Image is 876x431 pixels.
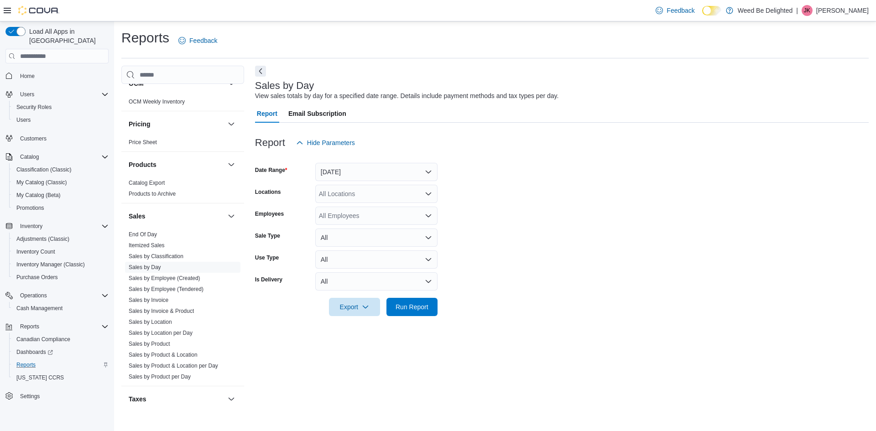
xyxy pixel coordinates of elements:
span: My Catalog (Beta) [13,190,109,201]
button: Sales [226,211,237,222]
div: OCM [121,96,244,111]
span: Home [20,73,35,80]
span: Catalog Export [129,179,165,187]
input: Dark Mode [702,6,721,16]
span: Reports [16,321,109,332]
a: Sales by Product & Location per Day [129,363,218,369]
span: My Catalog (Classic) [16,179,67,186]
button: My Catalog (Classic) [9,176,112,189]
span: Users [13,114,109,125]
a: Reports [13,359,39,370]
button: Pricing [226,119,237,130]
span: Dashboards [13,347,109,358]
a: Users [13,114,34,125]
span: My Catalog (Beta) [16,192,61,199]
span: Sales by Invoice [129,296,168,304]
button: Catalog [16,151,42,162]
a: Inventory Manager (Classic) [13,259,89,270]
div: Sales [121,229,244,386]
span: Classification (Classic) [13,164,109,175]
p: | [796,5,798,16]
button: Inventory [16,221,46,232]
a: Dashboards [9,346,112,358]
span: Operations [16,290,109,301]
span: Sales by Location per Day [129,329,193,337]
a: Catalog Export [129,180,165,186]
button: Adjustments (Classic) [9,233,112,245]
span: Inventory Manager (Classic) [13,259,109,270]
a: My Catalog (Beta) [13,190,64,201]
a: Canadian Compliance [13,334,74,345]
h3: Products [129,160,156,169]
button: Sales [129,212,224,221]
span: Cash Management [13,303,109,314]
img: Cova [18,6,59,15]
span: Reports [16,361,36,369]
span: Feedback [189,36,217,45]
div: Pricing [121,137,244,151]
button: Products [129,160,224,169]
a: Promotions [13,203,48,213]
span: Catalog [16,151,109,162]
a: Sales by Product per Day [129,374,191,380]
span: Purchase Orders [13,272,109,283]
button: Settings [2,389,112,403]
a: Products to Archive [129,191,176,197]
span: Sales by Product per Day [129,373,191,380]
span: Inventory [16,221,109,232]
button: Promotions [9,202,112,214]
a: Sales by Location [129,319,172,325]
span: Adjustments (Classic) [13,234,109,244]
button: Catalog [2,151,112,163]
button: Reports [2,320,112,333]
p: [PERSON_NAME] [816,5,869,16]
span: JK [804,5,810,16]
h3: Pricing [129,119,150,129]
button: Canadian Compliance [9,333,112,346]
span: Run Report [396,302,428,312]
div: Jordan Knott [802,5,813,16]
button: Export [329,298,380,316]
span: Canadian Compliance [13,334,109,345]
button: [US_STATE] CCRS [9,371,112,384]
span: Canadian Compliance [16,336,70,343]
button: Products [226,159,237,170]
span: Sales by Invoice & Product [129,307,194,315]
button: All [315,228,438,247]
a: Sales by Employee (Tendered) [129,286,203,292]
button: Next [255,66,266,77]
a: [US_STATE] CCRS [13,372,68,383]
button: Inventory Count [9,245,112,258]
span: Sales by Employee (Created) [129,275,200,282]
span: Users [16,116,31,124]
a: Feedback [175,31,221,50]
label: Employees [255,210,284,218]
span: Inventory Count [13,246,109,257]
label: Is Delivery [255,276,282,283]
span: [US_STATE] CCRS [16,374,64,381]
button: All [315,272,438,291]
label: Use Type [255,254,279,261]
button: [DATE] [315,163,438,181]
span: Sales by Product & Location [129,351,198,358]
span: Sales by Location [129,318,172,326]
a: Sales by Day [129,264,161,270]
span: Security Roles [13,102,109,113]
nav: Complex example [5,65,109,426]
a: Inventory Count [13,246,59,257]
span: Purchase Orders [16,274,58,281]
span: Sales by Classification [129,253,183,260]
h3: Sales by Day [255,80,314,91]
span: Customers [20,135,47,142]
span: Dashboards [16,348,53,356]
span: Users [16,89,109,100]
label: Locations [255,188,281,196]
span: Catalog [20,153,39,161]
span: End Of Day [129,231,157,238]
span: Feedback [667,6,694,15]
button: All [315,250,438,269]
span: Reports [20,323,39,330]
span: Settings [20,393,40,400]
